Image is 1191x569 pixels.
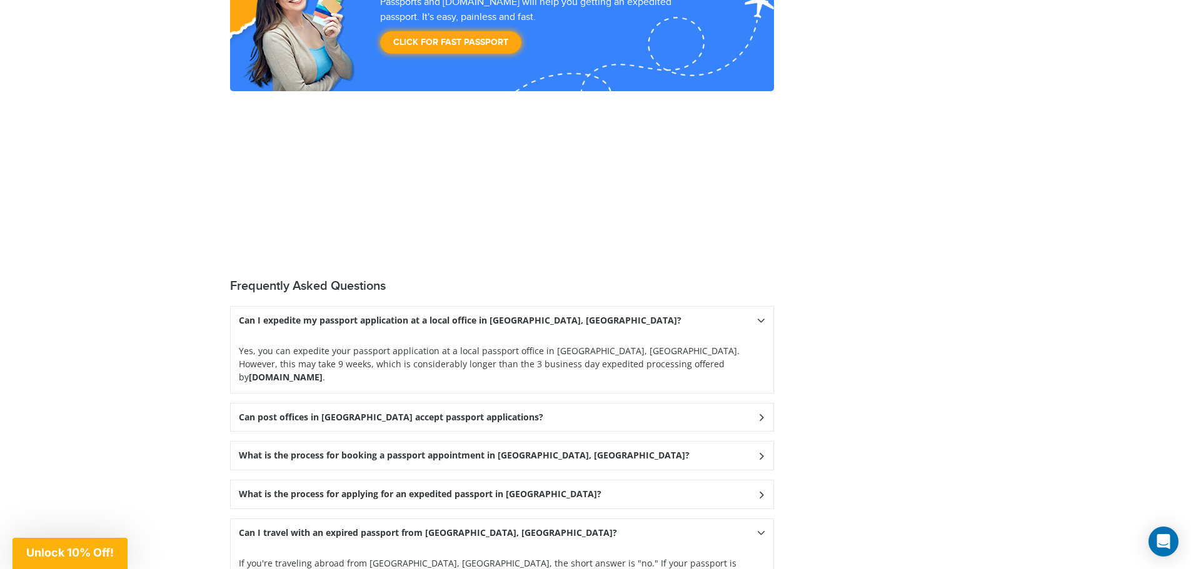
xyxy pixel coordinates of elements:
iframe: Customer reviews powered by Trustpilot [230,91,774,241]
h3: Can I travel with an expired passport from [GEOGRAPHIC_DATA], [GEOGRAPHIC_DATA]? [239,528,617,538]
h3: Can I expedite my passport application at a local office in [GEOGRAPHIC_DATA], [GEOGRAPHIC_DATA]? [239,315,681,326]
div: Open Intercom Messenger [1148,527,1178,557]
a: Click for Fast Passport [380,31,521,54]
h2: Frequently Asked Questions [230,279,774,294]
h3: Can post offices in [GEOGRAPHIC_DATA] accept passport applications? [239,412,543,423]
strong: [DOMAIN_NAME] [249,371,323,383]
div: Unlock 10% Off! [13,538,128,569]
p: Yes, you can expedite your passport application at a local passport office in [GEOGRAPHIC_DATA], ... [239,344,765,383]
h3: What is the process for applying for an expedited passport in [GEOGRAPHIC_DATA]? [239,489,601,500]
h3: What is the process for booking a passport appointment in [GEOGRAPHIC_DATA], [GEOGRAPHIC_DATA]? [239,450,690,461]
span: Unlock 10% Off! [26,546,114,559]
